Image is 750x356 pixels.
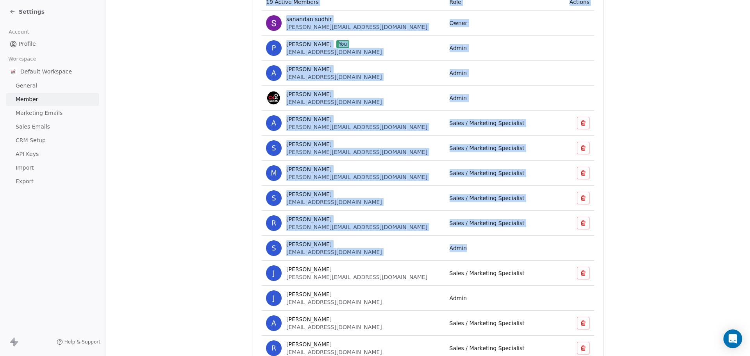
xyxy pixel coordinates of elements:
span: Sales / Marketing Specialist [450,320,525,326]
img: Screenshot%202025-06-25%20095108.png [266,90,282,106]
a: Settings [9,8,45,16]
span: [EMAIL_ADDRESS][DOMAIN_NAME] [286,349,382,355]
span: S [266,140,282,156]
a: Import [6,161,99,174]
span: [PERSON_NAME] [286,165,332,173]
span: [PERSON_NAME] [286,265,332,273]
span: Admin [450,245,467,251]
a: Help & Support [57,339,100,345]
span: [PERSON_NAME] [286,240,332,248]
span: Sales Emails [16,123,50,131]
span: [PERSON_NAME] [286,65,332,73]
span: You [336,40,349,48]
span: Member [16,95,38,104]
span: J [266,265,282,281]
span: [PERSON_NAME] [286,140,332,148]
span: Default Workspace [20,68,72,75]
span: A [266,65,282,81]
a: API Keys [6,148,99,161]
span: [PERSON_NAME][EMAIL_ADDRESS][DOMAIN_NAME] [286,174,427,180]
span: P [266,40,282,56]
div: Open Intercom Messenger [723,329,742,348]
span: [PERSON_NAME] [286,190,332,198]
span: Admin [450,95,467,101]
span: Admin [450,70,467,76]
span: Sales / Marketing Specialist [450,145,525,151]
span: Import [16,164,34,172]
span: General [16,82,37,90]
span: S [266,240,282,256]
span: [PERSON_NAME] [286,40,332,48]
span: Owner [450,20,468,26]
span: [PERSON_NAME][EMAIL_ADDRESS][DOMAIN_NAME] [286,274,427,280]
span: Sales / Marketing Specialist [450,345,525,351]
span: Profile [19,40,36,48]
span: [PERSON_NAME][EMAIL_ADDRESS][DOMAIN_NAME] [286,224,427,230]
span: [PERSON_NAME][EMAIL_ADDRESS][DOMAIN_NAME] [286,124,427,130]
span: [EMAIL_ADDRESS][DOMAIN_NAME] [286,49,382,55]
span: Sales / Marketing Specialist [450,195,525,201]
span: Marketing Emails [16,109,62,117]
a: Profile [6,38,99,50]
span: J [266,290,282,306]
span: S [266,190,282,206]
a: Marketing Emails [6,107,99,120]
span: [PERSON_NAME][EMAIL_ADDRESS][DOMAIN_NAME] [286,149,427,155]
span: Settings [19,8,45,16]
a: Sales Emails [6,120,99,133]
span: [PERSON_NAME] [286,340,332,348]
span: Account [5,26,32,38]
span: [EMAIL_ADDRESS][DOMAIN_NAME] [286,99,382,105]
span: Sales / Marketing Specialist [450,120,525,126]
span: Sales / Marketing Specialist [450,170,525,176]
span: Admin [450,45,467,51]
span: [EMAIL_ADDRESS][DOMAIN_NAME] [286,199,382,205]
span: [PERSON_NAME] [286,115,332,123]
span: [EMAIL_ADDRESS][DOMAIN_NAME] [286,249,382,255]
span: M [266,165,282,181]
span: R [266,215,282,231]
span: [PERSON_NAME][EMAIL_ADDRESS][DOMAIN_NAME] [286,24,427,30]
a: CRM Setup [6,134,99,147]
a: General [6,79,99,92]
span: [PERSON_NAME] [286,290,332,298]
span: Sales / Marketing Specialist [450,220,525,226]
a: Member [6,93,99,106]
span: [PERSON_NAME] [286,315,332,323]
span: A [266,315,282,331]
span: Sales / Marketing Specialist [450,270,525,276]
span: [EMAIL_ADDRESS][DOMAIN_NAME] [286,324,382,330]
span: [PERSON_NAME] [286,90,332,98]
span: [EMAIL_ADDRESS][DOMAIN_NAME] [286,299,382,305]
span: sanandan sudhir [286,15,332,23]
span: R [266,340,282,356]
span: [PERSON_NAME] [286,215,332,223]
span: Admin [450,295,467,301]
span: CRM Setup [16,136,46,145]
span: [EMAIL_ADDRESS][DOMAIN_NAME] [286,74,382,80]
span: Help & Support [64,339,100,345]
a: Export [6,175,99,188]
span: API Keys [16,150,39,158]
span: A [266,115,282,131]
img: kRIQ9gOQHcDie3rR_rtjW3JpV223tEqfrfqtgl4jBbI [266,15,282,31]
img: on2cook%20logo-04%20copy.jpg [9,68,17,75]
span: Workspace [5,53,39,65]
span: Export [16,177,34,186]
